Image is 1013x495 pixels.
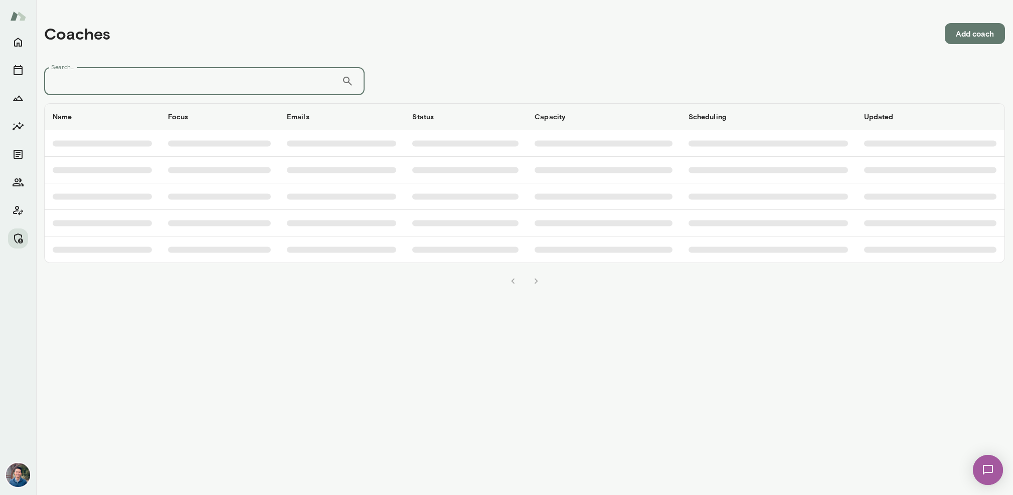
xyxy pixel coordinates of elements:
h6: Name [53,112,152,122]
img: Alex Yu [6,463,30,487]
h6: Status [412,112,519,122]
button: Growth Plan [8,88,28,108]
label: Search... [51,63,74,71]
nav: pagination navigation [501,271,548,291]
button: Add coach [945,23,1005,44]
table: coaches table [45,104,1004,263]
button: Manage [8,228,28,249]
img: Mento [10,7,26,26]
h4: Coaches [44,24,110,43]
h6: Scheduling [689,112,848,122]
button: Documents [8,144,28,164]
button: Members [8,172,28,192]
h6: Emails [287,112,396,122]
button: Client app [8,200,28,220]
button: Insights [8,116,28,136]
h6: Focus [168,112,271,122]
button: Sessions [8,60,28,80]
button: Home [8,32,28,52]
h6: Capacity [535,112,672,122]
h6: Updated [864,112,996,122]
div: pagination [44,263,1005,291]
